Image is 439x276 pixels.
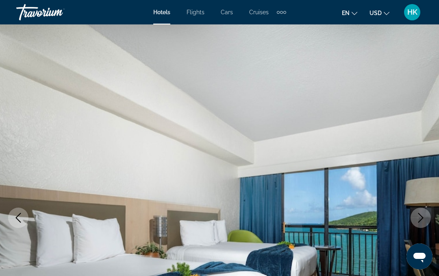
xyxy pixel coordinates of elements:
button: Next image [411,208,431,228]
iframe: Button to launch messaging window [406,243,432,269]
span: en [342,10,350,16]
a: Flights [187,9,204,15]
button: Extra navigation items [277,6,286,19]
button: Previous image [8,208,28,228]
button: Change language [342,7,357,19]
button: User Menu [402,4,423,21]
button: Change currency [369,7,389,19]
a: Cruises [249,9,269,15]
a: Cars [221,9,233,15]
span: HK [407,8,417,16]
a: Hotels [153,9,170,15]
span: USD [369,10,382,16]
a: Travorium [16,2,98,23]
